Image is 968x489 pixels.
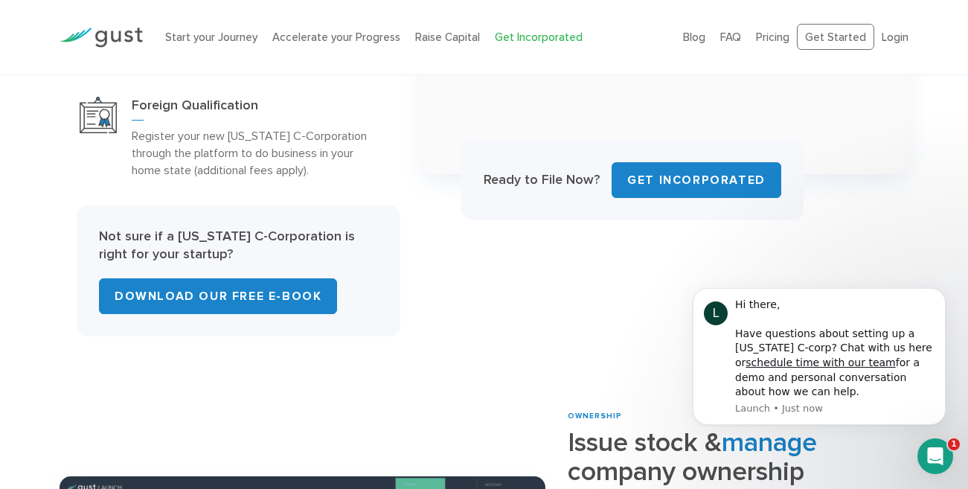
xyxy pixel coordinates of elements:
[415,31,480,44] a: Raise Capital
[797,25,874,51] a: Get Started
[165,31,257,44] a: Start your Journey
[495,31,583,44] a: Get Incorporated
[132,127,380,179] p: Register your new [US_STATE] C-Corporation through the platform to do business in your home state...
[720,328,968,489] iframe: Chat Widget
[612,162,781,198] a: Get INCORPORATED
[99,228,378,263] p: Not sure if a [US_STATE] C-Corporation is right for your startup?
[720,31,741,44] a: FAQ
[272,31,400,44] a: Accelerate your Progress
[132,97,380,121] h3: Foreign Qualification
[568,428,908,486] h2: Issue stock & company ownership
[80,97,117,133] img: Foreign Qualification
[484,172,600,188] strong: Ready to File Now?
[720,328,968,489] div: Widget de chat
[60,28,143,48] img: Gust Logo
[670,266,968,449] iframe: Intercom notifications message
[882,31,908,44] a: Login
[99,278,337,314] a: Download Our Free E-Book
[568,411,908,422] div: ownership
[683,31,705,44] a: Blog
[756,31,789,44] a: Pricing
